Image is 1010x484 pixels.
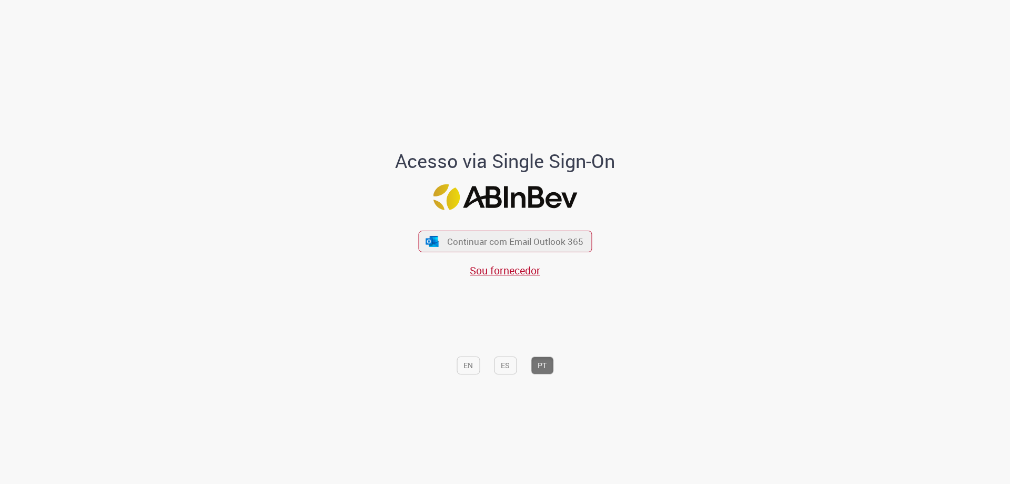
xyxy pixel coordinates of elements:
span: Continuar com Email Outlook 365 [447,235,583,248]
button: EN [457,357,480,374]
a: Sou fornecedor [470,263,540,278]
button: ícone Azure/Microsoft 360 Continuar com Email Outlook 365 [418,231,592,252]
img: ícone Azure/Microsoft 360 [425,236,440,247]
button: PT [531,357,553,374]
button: ES [494,357,517,374]
h1: Acesso via Single Sign-On [359,151,651,172]
img: Logo ABInBev [433,184,577,210]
